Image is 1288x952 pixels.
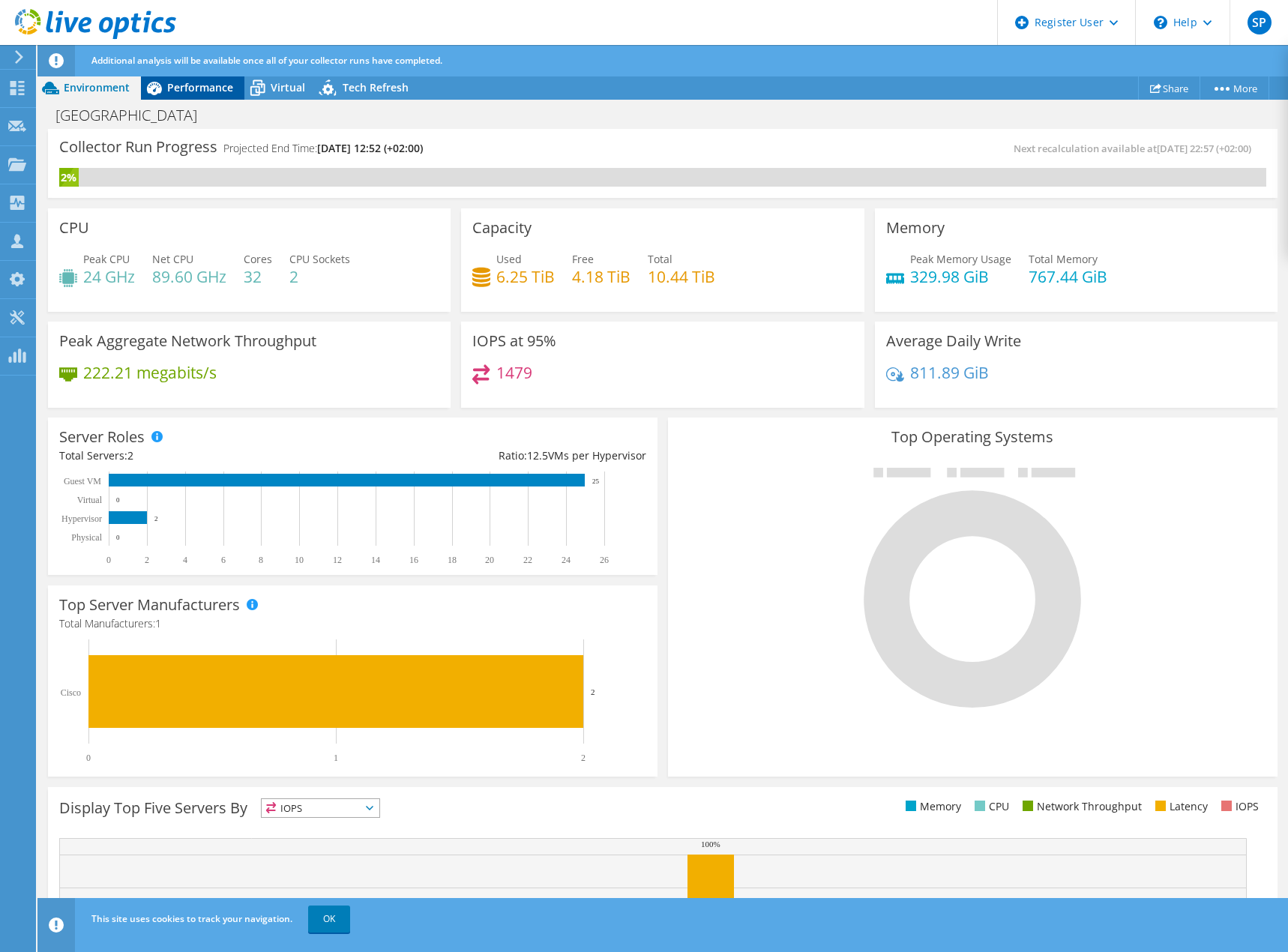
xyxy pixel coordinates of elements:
[679,429,1266,445] h3: Top Operating Systems
[152,252,193,266] span: Net CPU
[262,799,379,817] span: IOPS
[116,534,120,541] text: 0
[59,429,145,445] h3: Server Roles
[1152,798,1208,815] li: Latency
[289,268,350,285] h4: 2
[648,268,715,285] h4: 10.44 TiB
[527,448,548,463] span: 12.5
[472,220,532,236] h3: Capacity
[1200,76,1269,100] a: More
[591,687,595,696] text: 2
[116,496,120,504] text: 0
[106,555,111,565] text: 0
[64,476,101,486] text: Guest VM
[334,753,338,763] text: 1
[91,912,292,925] span: This site uses cookies to track your navigation.
[127,448,133,463] span: 2
[61,687,81,698] text: Cisco
[145,555,149,565] text: 2
[902,798,961,815] li: Memory
[701,840,720,849] text: 100%
[59,220,89,236] h3: CPU
[83,252,130,266] span: Peak CPU
[886,333,1021,349] h3: Average Daily Write
[83,268,135,285] h4: 24 GHz
[409,555,418,565] text: 16
[371,555,380,565] text: 14
[600,555,609,565] text: 26
[59,615,646,632] h4: Total Manufacturers:
[59,169,79,186] div: 2%
[523,555,532,565] text: 22
[343,80,409,94] span: Tech Refresh
[244,268,272,285] h4: 32
[581,753,586,763] text: 2
[77,495,103,505] text: Virtual
[49,107,220,124] h1: [GEOGRAPHIC_DATA]
[83,364,217,381] h4: 222.21 megabits/s
[1014,142,1259,155] span: Next recalculation available at
[886,220,945,236] h3: Memory
[295,555,304,565] text: 10
[496,364,532,381] h4: 1479
[271,80,305,94] span: Virtual
[352,448,645,464] div: Ratio: VMs per Hypervisor
[648,252,672,266] span: Total
[244,252,272,266] span: Cores
[910,268,1011,285] h4: 329.98 GiB
[1019,798,1142,815] li: Network Throughput
[496,268,555,285] h4: 6.25 TiB
[59,597,240,613] h3: Top Server Manufacturers
[317,141,423,155] span: [DATE] 12:52 (+02:00)
[1029,268,1107,285] h4: 767.44 GiB
[448,555,457,565] text: 18
[971,798,1009,815] li: CPU
[1218,798,1259,815] li: IOPS
[64,80,130,94] span: Environment
[592,477,600,485] text: 25
[1157,142,1251,155] span: [DATE] 22:57 (+02:00)
[183,555,187,565] text: 4
[910,364,989,381] h4: 811.89 GiB
[71,532,102,543] text: Physical
[289,252,350,266] span: CPU Sockets
[472,333,556,349] h3: IOPS at 95%
[59,333,316,349] h3: Peak Aggregate Network Throughput
[1154,16,1167,29] svg: \n
[1029,252,1098,266] span: Total Memory
[59,448,352,464] div: Total Servers:
[61,513,102,524] text: Hypervisor
[154,515,158,522] text: 2
[152,268,226,285] h4: 89.60 GHz
[167,80,233,94] span: Performance
[86,753,91,763] text: 0
[1248,10,1272,34] span: SP
[308,906,350,933] a: OK
[1138,76,1200,100] a: Share
[259,555,263,565] text: 8
[572,268,631,285] h4: 4.18 TiB
[572,252,594,266] span: Free
[910,252,1011,266] span: Peak Memory Usage
[485,555,494,565] text: 20
[223,140,423,157] h4: Projected End Time:
[155,616,161,630] span: 1
[333,555,342,565] text: 12
[496,252,522,266] span: Used
[91,54,442,67] span: Additional analysis will be available once all of your collector runs have completed.
[221,555,226,565] text: 6
[562,555,571,565] text: 24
